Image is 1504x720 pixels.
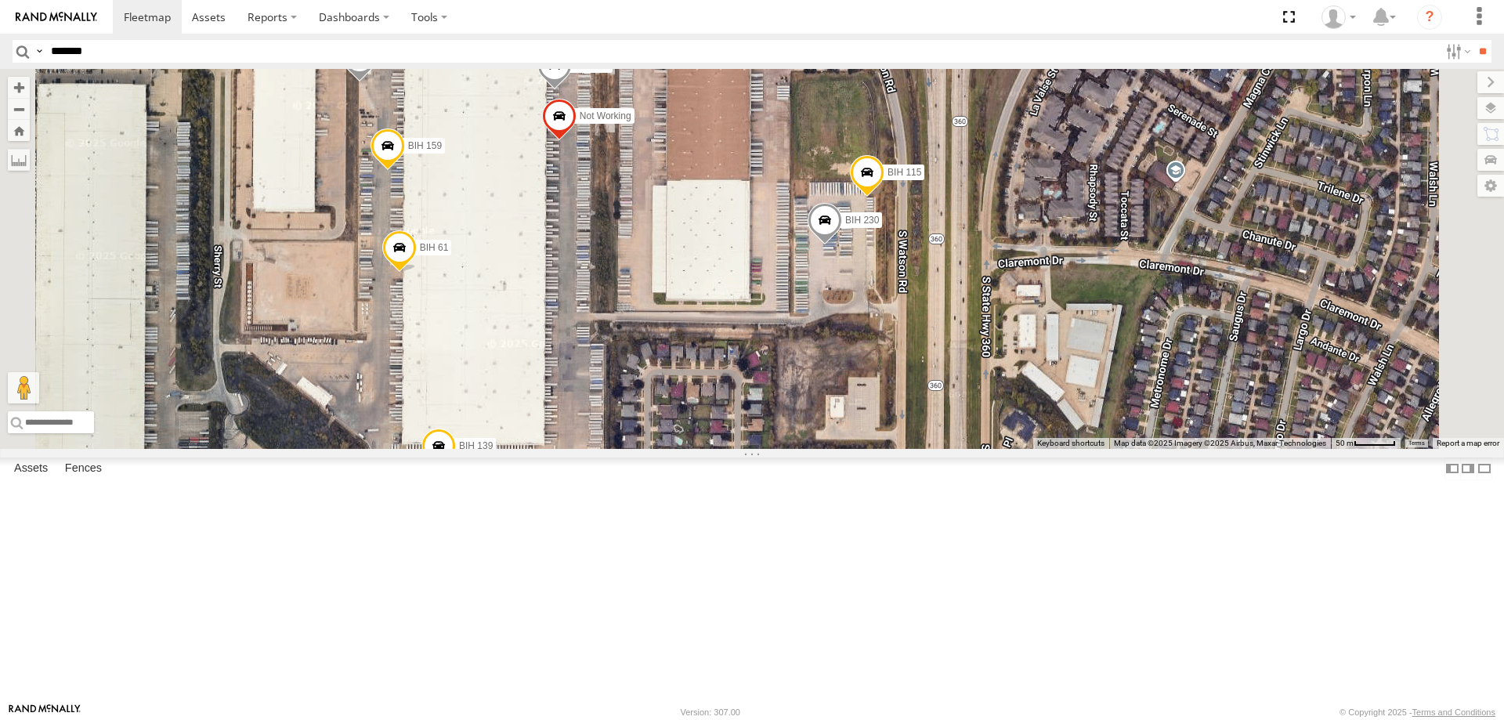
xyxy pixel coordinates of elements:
[681,707,740,717] div: Version: 307.00
[8,149,30,171] label: Measure
[1114,439,1326,447] span: Map data ©2025 Imagery ©2025 Airbus, Maxar Technologies
[1412,707,1495,717] a: Terms and Conditions
[8,120,30,141] button: Zoom Home
[1316,5,1361,29] div: Nele .
[1408,440,1425,447] a: Terms (opens in new tab)
[8,372,39,403] button: Drag Pegman onto the map to open Street View
[9,704,81,720] a: Visit our Website
[845,215,879,226] span: BIH 230
[575,59,609,70] span: BIH 146
[1440,40,1473,63] label: Search Filter Options
[408,139,442,150] span: BIH 159
[1460,458,1476,480] label: Dock Summary Table to the Right
[420,242,449,253] span: BIH 61
[1417,5,1442,30] i: ?
[459,440,493,450] span: BIH 139
[16,12,97,23] img: rand-logo.svg
[1331,438,1401,449] button: Map Scale: 50 m per 50 pixels
[580,110,631,121] span: Not Working
[1437,439,1499,447] a: Report a map error
[8,98,30,120] button: Zoom out
[1336,439,1354,447] span: 50 m
[1477,458,1492,480] label: Hide Summary Table
[33,40,45,63] label: Search Query
[6,458,56,479] label: Assets
[8,77,30,98] button: Zoom in
[57,458,110,479] label: Fences
[1444,458,1460,480] label: Dock Summary Table to the Left
[1037,438,1104,449] button: Keyboard shortcuts
[888,167,921,178] span: BIH 115
[1477,175,1504,197] label: Map Settings
[1339,707,1495,717] div: © Copyright 2025 -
